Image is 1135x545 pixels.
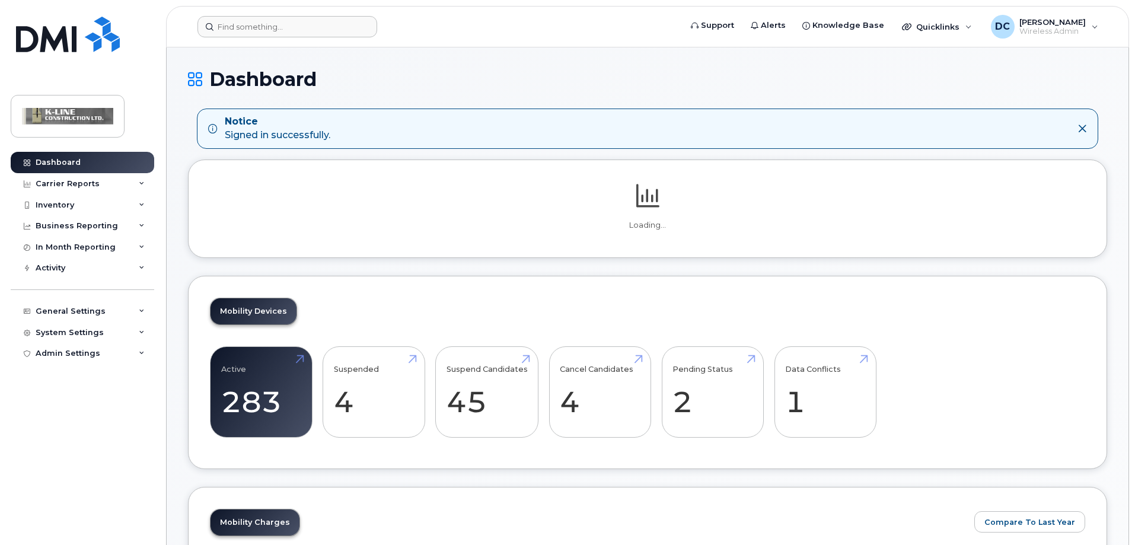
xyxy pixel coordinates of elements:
[225,115,330,129] strong: Notice
[334,353,414,431] a: Suspended 4
[221,353,301,431] a: Active 283
[672,353,753,431] a: Pending Status 2
[211,298,296,324] a: Mobility Devices
[974,511,1085,533] button: Compare To Last Year
[188,69,1107,90] h1: Dashboard
[211,509,299,536] a: Mobility Charges
[447,353,528,431] a: Suspend Candidates 45
[210,220,1085,231] p: Loading...
[560,353,640,431] a: Cancel Candidates 4
[984,517,1075,528] span: Compare To Last Year
[225,115,330,142] div: Signed in successfully.
[785,353,865,431] a: Data Conflicts 1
